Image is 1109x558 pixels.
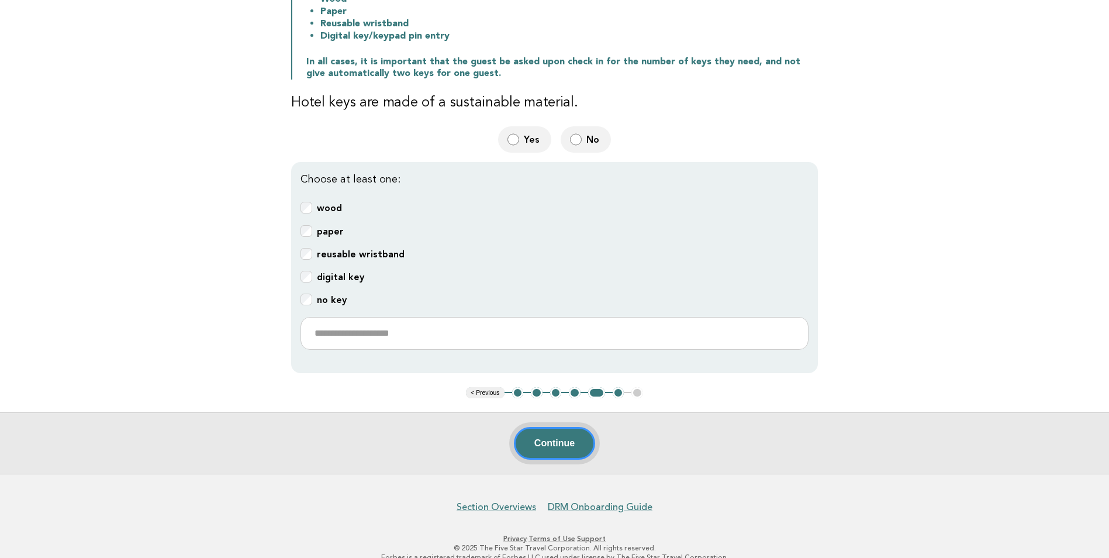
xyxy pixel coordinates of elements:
a: Support [577,535,606,543]
b: wood [317,202,342,213]
button: 4 [569,387,581,399]
button: 1 [512,387,524,399]
button: 5 [588,387,605,399]
a: Terms of Use [528,535,575,543]
li: Paper [320,5,818,18]
a: DRM Onboarding Guide [548,501,652,513]
button: 3 [550,387,562,399]
span: No [586,133,602,146]
button: Continue [514,427,595,460]
p: · · [197,534,913,543]
p: Choose at least one: [300,171,809,188]
input: Yes [507,133,519,146]
button: < Previous [466,387,504,399]
button: 6 [613,387,624,399]
p: © 2025 The Five Star Travel Corporation. All rights reserved. [197,543,913,553]
a: Section Overviews [457,501,536,513]
input: No [570,133,582,146]
li: Reusable wristband [320,18,818,30]
span: Yes [524,133,542,146]
b: reusable wristband [317,249,405,260]
a: Privacy [503,535,527,543]
b: no key [317,294,347,305]
b: digital key [317,271,364,283]
b: paper [317,226,344,237]
li: Digital key/keypad pin entry [320,30,818,42]
button: 2 [531,387,543,399]
p: In all cases, it is important that the guest be asked upon check in for the number of keys they n... [306,56,818,80]
h3: Hotel keys are made of a sustainable material. [291,94,818,112]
